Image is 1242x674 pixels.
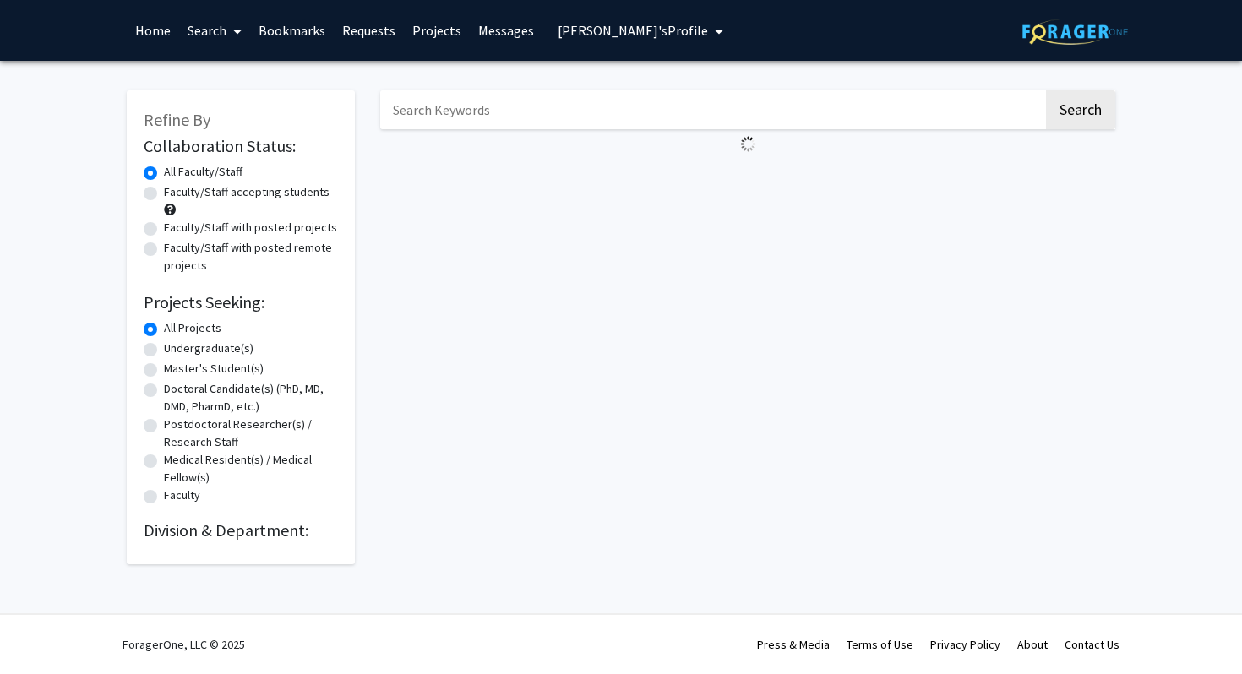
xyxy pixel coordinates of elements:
a: Requests [334,1,404,60]
nav: Page navigation [380,159,1115,198]
label: Undergraduate(s) [164,340,253,357]
label: All Projects [164,319,221,337]
a: Projects [404,1,470,60]
span: Refine By [144,109,210,130]
label: Faculty [164,486,200,504]
h2: Projects Seeking: [144,292,338,313]
label: Master's Student(s) [164,360,264,378]
label: Faculty/Staff with posted remote projects [164,239,338,274]
label: Medical Resident(s) / Medical Fellow(s) [164,451,338,486]
button: Search [1046,90,1115,129]
input: Search Keywords [380,90,1043,129]
label: Doctoral Candidate(s) (PhD, MD, DMD, PharmD, etc.) [164,380,338,416]
span: [PERSON_NAME]'s Profile [558,22,708,39]
div: ForagerOne, LLC © 2025 [123,615,245,674]
img: Loading [733,129,763,159]
h2: Division & Department: [144,520,338,541]
a: Privacy Policy [930,637,1000,652]
a: About [1017,637,1048,652]
a: Contact Us [1065,637,1119,652]
a: Terms of Use [847,637,913,652]
label: Faculty/Staff with posted projects [164,219,337,236]
label: Faculty/Staff accepting students [164,183,330,201]
h2: Collaboration Status: [144,136,338,156]
a: Home [127,1,179,60]
img: ForagerOne Logo [1022,19,1128,45]
label: Postdoctoral Researcher(s) / Research Staff [164,416,338,451]
a: Bookmarks [250,1,334,60]
label: All Faculty/Staff [164,163,242,181]
a: Search [179,1,250,60]
a: Messages [470,1,542,60]
a: Press & Media [757,637,830,652]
